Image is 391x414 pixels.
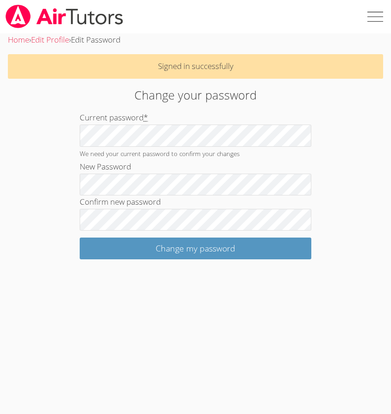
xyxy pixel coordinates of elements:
div: › › [8,33,383,47]
span: Edit Password [71,34,120,45]
label: New Password [80,161,131,172]
h2: Change your password [55,86,336,104]
label: Current password [80,112,148,123]
p: Signed in successfully [8,54,383,79]
a: Edit Profile [31,34,69,45]
img: airtutors_banner-c4298cdbf04f3fff15de1276eac7730deb9818008684d7c2e4769d2f7ddbe033.png [5,5,124,28]
label: Confirm new password [80,196,161,207]
abbr: required [144,112,148,123]
small: We need your current password to confirm your changes [80,149,240,158]
a: Home [8,34,29,45]
input: Change my password [80,238,311,259]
